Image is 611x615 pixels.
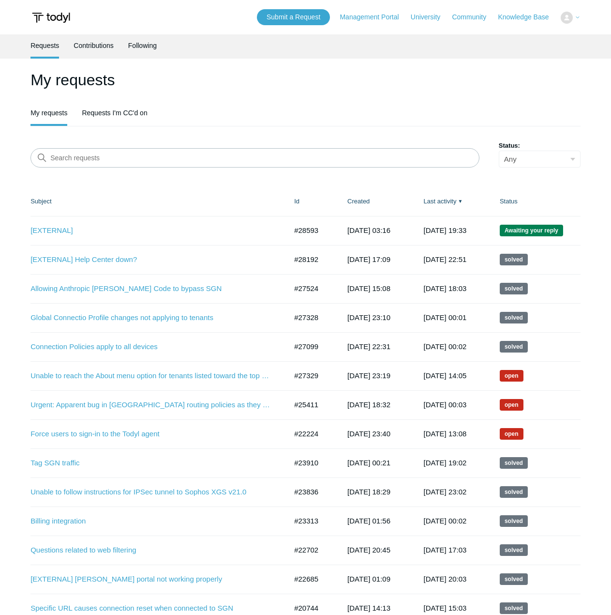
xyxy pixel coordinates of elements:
[500,515,528,527] span: This request has been solved
[347,546,390,554] time: 2025-01-30T20:45:54+00:00
[347,198,370,205] a: Created
[30,545,272,556] a: Questions related to web filtering
[490,187,581,216] th: Status
[74,34,114,57] a: Contributions
[284,448,338,477] td: #23910
[347,313,390,322] time: 2025-08-11T23:10:07+00:00
[284,216,338,245] td: #28593
[347,226,390,234] time: 2025-10-02T03:16:27+00:00
[30,102,67,124] a: My requests
[499,141,581,151] label: Status:
[30,429,272,440] a: Force users to sign-in to the Todyl agent
[500,457,528,469] span: This request has been solved
[347,604,390,612] time: 2024-10-15T14:13:06+00:00
[423,226,466,234] time: 2025-10-09T19:33:55+00:00
[500,602,528,614] span: This request has been solved
[347,371,390,380] time: 2025-08-11T23:19:53+00:00
[30,312,272,323] a: Global Connectio Profile changes not applying to tenants
[347,255,390,263] time: 2025-09-17T17:09:45+00:00
[347,517,390,525] time: 2025-03-01T01:56:28+00:00
[30,9,72,27] img: Todyl Support Center Help Center home page
[284,477,338,507] td: #23836
[284,361,338,390] td: #27329
[340,12,408,22] a: Management Portal
[284,303,338,332] td: #27328
[30,283,272,294] a: Allowing Anthropic [PERSON_NAME] Code to bypass SGN
[30,341,272,353] a: Connection Policies apply to all devices
[284,536,338,565] td: #22702
[30,148,479,168] input: Search requests
[498,12,558,22] a: Knowledge Base
[347,430,390,438] time: 2025-01-06T23:40:20+00:00
[82,102,147,124] a: Requests I'm CC'd on
[347,575,390,583] time: 2025-01-30T01:09:33+00:00
[30,225,272,236] a: [EXTERNAL]
[423,284,466,292] time: 2025-09-16T18:03:04+00:00
[423,604,466,612] time: 2024-11-07T15:03:30+00:00
[284,332,338,361] td: #27099
[452,12,496,22] a: Community
[284,507,338,536] td: #23313
[423,517,466,525] time: 2025-03-26T00:02:04+00:00
[30,487,272,498] a: Unable to follow instructions for IPSec tunnel to Sophos XGS v21.0
[30,370,272,382] a: Unable to reach the About menu option for tenants listed toward the top of the screen
[347,459,390,467] time: 2025-03-28T00:21:48+00:00
[500,544,528,556] span: This request has been solved
[500,254,528,265] span: This request has been solved
[284,390,338,419] td: #25411
[500,312,528,323] span: This request has been solved
[500,225,563,236] span: We are waiting for you to respond
[30,574,272,585] a: [EXTERNAL] [PERSON_NAME] portal not working properly
[30,34,59,57] a: Requests
[458,198,462,205] span: ▼
[30,400,272,411] a: Urgent: Apparent bug in [GEOGRAPHIC_DATA] routing policies as they apply to endpoints
[30,603,272,614] a: Specific URL causes connection reset when connected to SGN
[347,342,390,351] time: 2025-08-06T22:31:56+00:00
[500,283,528,294] span: This request has been solved
[284,419,338,448] td: #22224
[500,370,523,382] span: We are working on a response for you
[30,516,272,527] a: Billing integration
[500,486,528,498] span: This request has been solved
[30,458,272,469] a: Tag SGN traffic
[423,198,456,205] a: Last activity▼
[284,187,338,216] th: Id
[423,255,466,263] time: 2025-10-07T22:51:59+00:00
[423,546,466,554] time: 2025-02-20T17:03:00+00:00
[30,254,272,265] a: [EXTERNAL] Help Center down?
[30,187,284,216] th: Subject
[423,488,466,496] time: 2025-04-14T23:02:12+00:00
[423,575,466,583] time: 2025-02-19T20:03:08+00:00
[500,428,523,440] span: We are working on a response for you
[411,12,450,22] a: University
[128,34,157,57] a: Following
[500,341,528,353] span: This request has been solved
[423,371,466,380] time: 2025-08-12T14:05:31+00:00
[423,313,466,322] time: 2025-09-01T00:01:54+00:00
[500,399,523,411] span: We are working on a response for you
[347,400,390,409] time: 2025-06-10T18:32:48+00:00
[284,274,338,303] td: #27524
[284,245,338,274] td: #28192
[257,9,330,25] a: Submit a Request
[423,342,466,351] time: 2025-08-27T00:02:16+00:00
[347,284,390,292] time: 2025-08-19T15:08:28+00:00
[423,459,466,467] time: 2025-04-17T19:02:37+00:00
[347,488,390,496] time: 2025-03-25T18:29:56+00:00
[423,400,466,409] time: 2025-08-07T00:03:06+00:00
[500,573,528,585] span: This request has been solved
[30,68,581,92] h1: My requests
[284,565,338,594] td: #22685
[423,430,466,438] time: 2025-04-23T13:08:08+00:00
